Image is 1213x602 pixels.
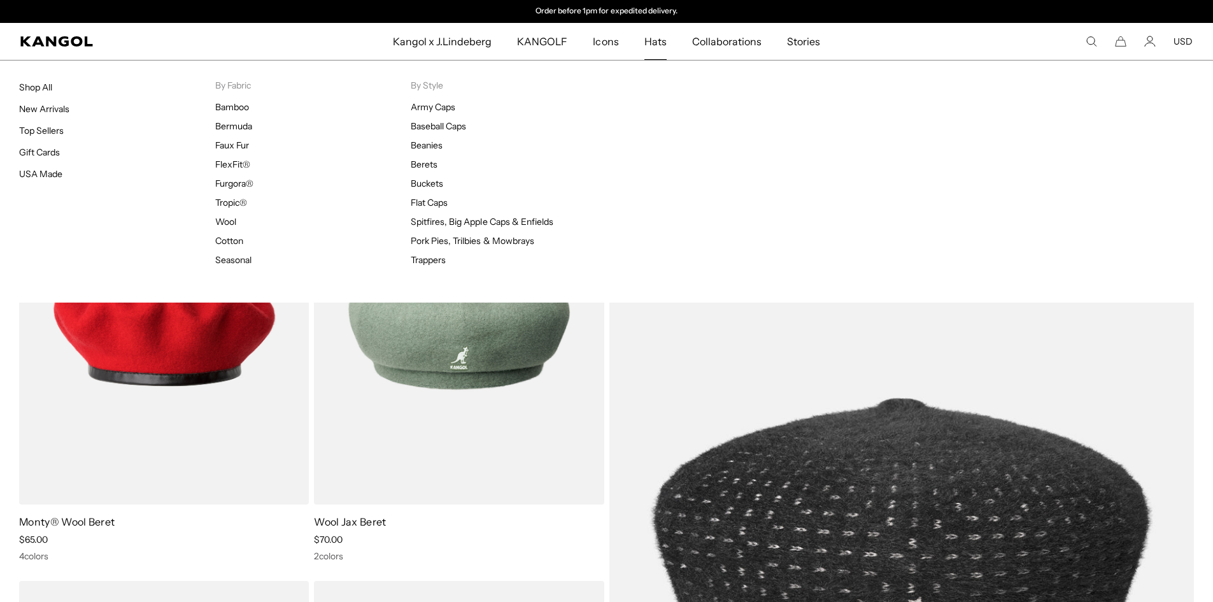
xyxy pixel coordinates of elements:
[632,23,679,60] a: Hats
[774,23,833,60] a: Stories
[593,23,618,60] span: Icons
[314,140,604,505] img: Wool Jax Beret
[19,147,60,158] a: Gift Cards
[314,550,604,562] div: 2 colors
[19,103,69,115] a: New Arrivals
[411,216,553,227] a: Spitfires, Big Apple Caps & Enfields
[411,101,455,113] a: Army Caps
[19,550,309,562] div: 4 colors
[314,534,343,545] span: $70.00
[787,23,820,60] span: Stories
[411,178,443,189] a: Buckets
[215,197,247,208] a: Tropic®
[19,534,48,545] span: $65.00
[580,23,631,60] a: Icons
[411,140,443,151] a: Beanies
[536,6,677,17] p: Order before 1pm for expedited delivery.
[644,23,667,60] span: Hats
[1144,36,1156,47] a: Account
[411,80,607,91] p: By Style
[679,23,774,60] a: Collaborations
[476,6,738,17] div: 2 of 2
[215,178,253,189] a: Furgora®
[215,140,249,151] a: Faux Fur
[215,216,236,227] a: Wool
[411,159,437,170] a: Berets
[411,235,534,247] a: Pork Pies, Trilbies & Mowbrays
[393,23,492,60] span: Kangol x J.Lindeberg
[215,120,252,132] a: Bermuda
[411,120,466,132] a: Baseball Caps
[20,36,260,47] a: Kangol
[314,515,386,528] a: Wool Jax Beret
[215,254,252,266] a: Seasonal
[1115,36,1126,47] button: Cart
[19,140,309,505] img: Monty® Wool Beret
[411,197,448,208] a: Flat Caps
[19,515,115,528] a: Monty® Wool Beret
[215,159,250,170] a: FlexFit®
[476,6,738,17] slideshow-component: Announcement bar
[19,125,64,136] a: Top Sellers
[1174,36,1193,47] button: USD
[215,235,243,247] a: Cotton
[215,80,411,91] p: By Fabric
[504,23,580,60] a: KANGOLF
[19,168,62,180] a: USA Made
[411,254,446,266] a: Trappers
[476,6,738,17] div: Announcement
[1086,36,1097,47] summary: Search here
[215,101,249,113] a: Bamboo
[692,23,762,60] span: Collaborations
[19,82,52,93] a: Shop All
[517,23,567,60] span: KANGOLF
[380,23,505,60] a: Kangol x J.Lindeberg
